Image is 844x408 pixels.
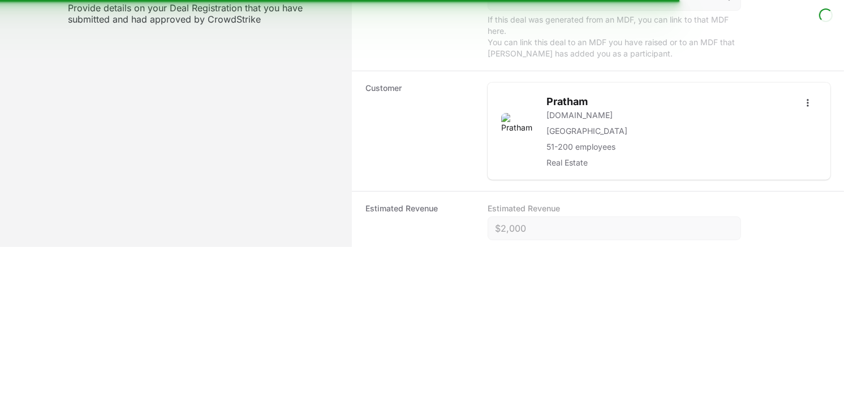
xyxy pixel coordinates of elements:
p: Real Estate [546,157,627,168]
img: Pratham [501,113,537,149]
dt: Estimated Revenue [365,203,474,240]
a: [DOMAIN_NAME] [546,110,627,121]
input: $ [495,222,734,235]
dt: Customer [365,83,474,180]
p: If this deal was generated from an MDF, you can link to that MDF here. You can link this deal to ... [488,14,741,59]
h2: Pratham [546,94,627,110]
button: Open options [799,94,817,112]
p: 51-200 employees [546,141,627,153]
label: Estimated Revenue [488,203,560,214]
p: Provide details on your Deal Registration that you have submitted and had approved by CrowdStrike [68,2,338,25]
p: [GEOGRAPHIC_DATA] [546,125,627,137]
